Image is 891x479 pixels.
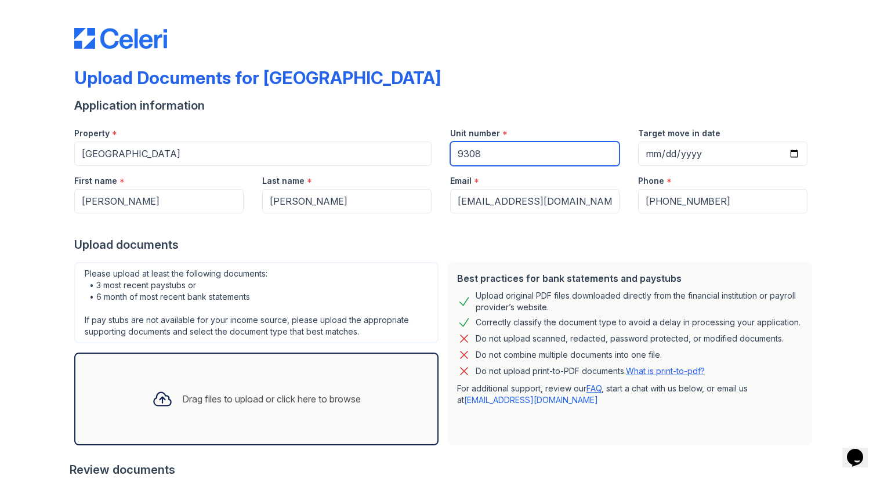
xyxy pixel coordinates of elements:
iframe: chat widget [842,433,879,467]
div: Best practices for bank statements and paystubs [457,271,803,285]
div: Do not combine multiple documents into one file. [476,348,662,362]
label: First name [74,175,117,187]
div: Application information [74,97,817,114]
label: Email [450,175,472,187]
a: What is print-to-pdf? [626,366,705,376]
p: Do not upload print-to-PDF documents. [476,365,705,377]
div: Review documents [70,462,817,478]
label: Phone [638,175,664,187]
label: Property [74,128,110,139]
label: Target move in date [638,128,720,139]
div: Correctly classify the document type to avoid a delay in processing your application. [476,315,801,329]
div: Upload documents [74,237,817,253]
label: Unit number [450,128,500,139]
p: For additional support, review our , start a chat with us below, or email us at [457,383,803,406]
div: Drag files to upload or click here to browse [182,392,361,406]
a: FAQ [586,383,602,393]
div: Upload original PDF files downloaded directly from the financial institution or payroll provider’... [476,290,803,313]
label: Last name [262,175,305,187]
div: Upload Documents for [GEOGRAPHIC_DATA] [74,67,441,88]
div: Please upload at least the following documents: • 3 most recent paystubs or • 6 month of most rec... [74,262,439,343]
img: CE_Logo_Blue-a8612792a0a2168367f1c8372b55b34899dd931a85d93a1a3d3e32e68fde9ad4.png [74,28,167,49]
div: Do not upload scanned, redacted, password protected, or modified documents. [476,332,784,346]
a: [EMAIL_ADDRESS][DOMAIN_NAME] [464,395,598,405]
